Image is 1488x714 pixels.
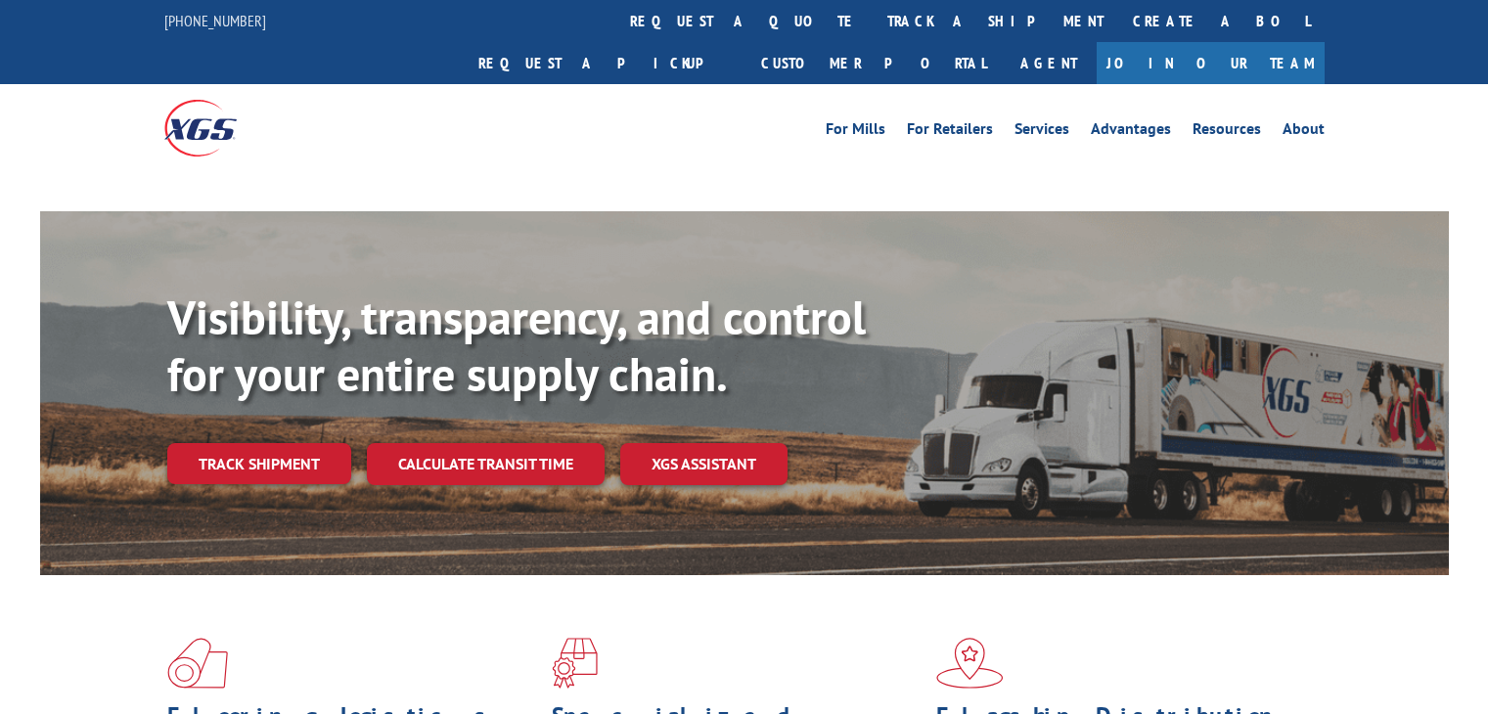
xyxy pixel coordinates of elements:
[367,443,605,485] a: Calculate transit time
[164,11,266,30] a: [PHONE_NUMBER]
[1193,121,1261,143] a: Resources
[936,638,1004,689] img: xgs-icon-flagship-distribution-model-red
[1091,121,1171,143] a: Advantages
[907,121,993,143] a: For Retailers
[826,121,885,143] a: For Mills
[1283,121,1325,143] a: About
[746,42,1001,84] a: Customer Portal
[552,638,598,689] img: xgs-icon-focused-on-flooring-red
[167,638,228,689] img: xgs-icon-total-supply-chain-intelligence-red
[167,443,351,484] a: Track shipment
[464,42,746,84] a: Request a pickup
[167,287,866,404] b: Visibility, transparency, and control for your entire supply chain.
[1001,42,1097,84] a: Agent
[1097,42,1325,84] a: Join Our Team
[620,443,788,485] a: XGS ASSISTANT
[1015,121,1069,143] a: Services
